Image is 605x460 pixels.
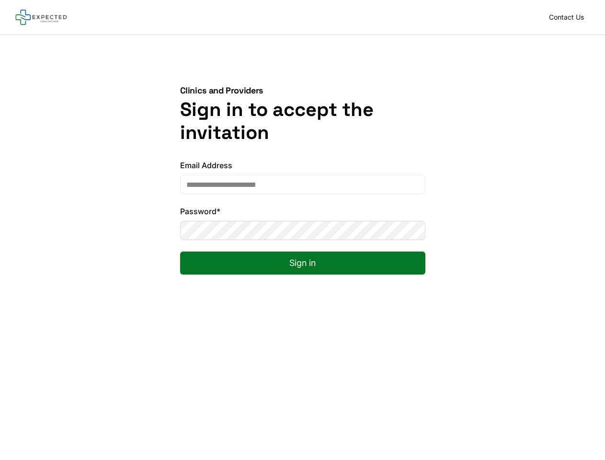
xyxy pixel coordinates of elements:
[180,85,425,96] p: Clinics and Providers
[543,11,590,24] a: Contact Us
[180,206,425,217] label: Password*
[180,98,425,144] h1: Sign in to accept the invitation
[180,160,425,171] label: Email Address
[180,252,425,275] button: Sign in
